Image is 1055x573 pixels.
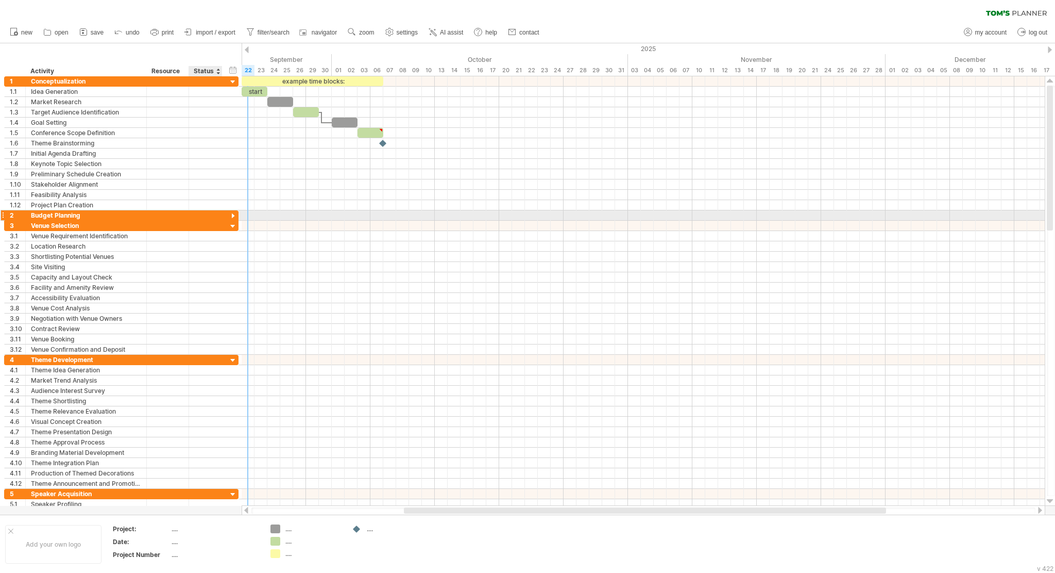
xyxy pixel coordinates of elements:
[172,537,258,546] div: ....
[41,26,72,39] a: open
[254,65,267,76] div: Tuesday, 23 September 2025
[31,128,141,138] div: Conference Scope Definition
[10,303,25,313] div: 3.8
[31,396,141,406] div: Theme Shortlisting
[473,65,486,76] div: Thursday, 16 October 2025
[1014,65,1027,76] div: Monday, 15 December 2025
[10,272,25,282] div: 3.5
[31,427,141,437] div: Theme Presentation Design
[10,458,25,468] div: 4.10
[383,65,396,76] div: Tuesday, 7 October 2025
[10,159,25,169] div: 1.8
[113,525,169,533] div: Project:
[10,138,25,148] div: 1.6
[10,241,25,251] div: 3.2
[448,65,461,76] div: Tuesday, 14 October 2025
[505,26,542,39] a: contact
[31,386,141,396] div: Audience Interest Survey
[1001,65,1014,76] div: Friday, 12 December 2025
[975,29,1007,36] span: my account
[10,231,25,241] div: 3.1
[172,550,258,559] div: ....
[345,26,377,39] a: zoom
[10,489,25,499] div: 5
[519,29,539,36] span: contact
[10,386,25,396] div: 4.3
[31,355,141,365] div: Theme Development
[10,190,25,200] div: 1.11
[5,525,101,564] div: Add your own logo
[808,65,821,76] div: Friday, 21 November 2025
[10,221,25,231] div: 3
[21,29,32,36] span: new
[961,26,1010,39] a: my account
[847,65,860,76] div: Wednesday, 26 November 2025
[113,537,169,546] div: Date:
[551,65,564,76] div: Friday, 24 October 2025
[924,65,937,76] div: Thursday, 4 December 2025
[10,396,25,406] div: 4.4
[10,427,25,437] div: 4.7
[31,118,141,127] div: Goal Setting
[298,26,340,39] a: navigator
[10,128,25,138] div: 1.5
[435,65,448,76] div: Monday, 13 October 2025
[10,283,25,292] div: 3.6
[10,345,25,354] div: 3.12
[242,87,267,96] div: start
[564,65,576,76] div: Monday, 27 October 2025
[77,26,107,39] a: save
[10,417,25,427] div: 4.6
[31,499,141,509] div: Speaker Profiling
[471,26,500,39] a: help
[280,65,293,76] div: Thursday, 25 September 2025
[10,76,25,86] div: 1
[31,458,141,468] div: Theme Integration Plan
[679,65,692,76] div: Friday, 7 November 2025
[628,54,886,65] div: November 2025
[10,210,25,220] div: 2
[306,65,319,76] div: Monday, 29 September 2025
[976,65,989,76] div: Wednesday, 10 December 2025
[31,190,141,200] div: Feasibility Analysis
[31,200,141,210] div: Project Plan Creation
[31,303,141,313] div: Venue Cost Analysis
[285,525,342,533] div: ....
[31,324,141,334] div: Contract Review
[499,65,512,76] div: Monday, 20 October 2025
[1029,29,1047,36] span: log out
[898,65,911,76] div: Tuesday, 2 December 2025
[485,29,497,36] span: help
[358,65,370,76] div: Friday, 3 October 2025
[667,65,679,76] div: Thursday, 6 November 2025
[242,65,254,76] div: Monday, 22 September 2025
[10,499,25,509] div: 5.1
[196,29,235,36] span: import / export
[10,437,25,447] div: 4.8
[31,334,141,344] div: Venue Booking
[10,149,25,158] div: 1.7
[55,29,69,36] span: open
[31,437,141,447] div: Theme Approval Process
[10,365,25,375] div: 4.1
[1015,26,1050,39] a: log out
[31,231,141,241] div: Venue Requirement Identification
[244,26,293,39] a: filter/search
[396,65,409,76] div: Wednesday, 8 October 2025
[31,314,141,323] div: Negotiation with Venue Owners
[332,54,628,65] div: October 2025
[31,489,141,499] div: Speaker Acquisition
[10,179,25,189] div: 1.10
[1040,65,1053,76] div: Wednesday, 17 December 2025
[162,29,174,36] span: print
[10,169,25,179] div: 1.9
[31,169,141,179] div: Preliminary Schedule Creation
[10,252,25,261] div: 3.3
[641,65,654,76] div: Tuesday, 4 November 2025
[602,65,615,76] div: Thursday, 30 October 2025
[615,65,628,76] div: Friday, 31 October 2025
[873,65,886,76] div: Friday, 28 November 2025
[31,87,141,96] div: Idea Generation
[31,468,141,478] div: Production of Themed Decorations
[422,65,435,76] div: Friday, 10 October 2025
